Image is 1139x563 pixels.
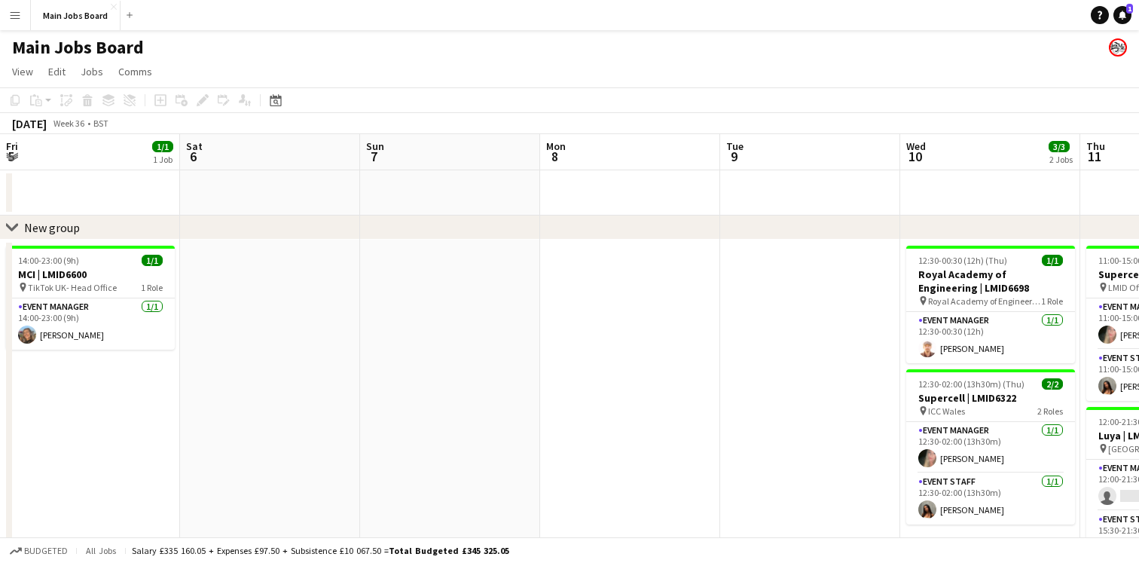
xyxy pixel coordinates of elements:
span: 8 [544,148,566,165]
h3: MCI | LMID6600 [6,268,175,281]
span: 3/3 [1049,141,1070,152]
span: ICC Wales [928,405,965,417]
span: Total Budgeted £345 325.05 [389,545,509,556]
a: Jobs [75,62,109,81]
span: Edit [48,65,66,78]
app-card-role: Event Manager1/112:30-02:00 (13h30m)[PERSON_NAME] [906,422,1075,473]
span: 1/1 [142,255,163,266]
div: [DATE] [12,116,47,131]
div: 2 Jobs [1049,154,1073,165]
span: 2 Roles [1037,405,1063,417]
h1: Main Jobs Board [12,36,144,59]
app-card-role: Event Manager1/112:30-00:30 (12h)[PERSON_NAME] [906,312,1075,363]
span: Fri [6,139,18,153]
a: Comms [112,62,158,81]
span: Mon [546,139,566,153]
a: Edit [42,62,72,81]
a: View [6,62,39,81]
span: 5 [4,148,18,165]
span: 11 [1084,148,1105,165]
button: Main Jobs Board [31,1,121,30]
button: Budgeted [8,543,70,559]
h3: Royal Academy of Engineering | LMID6698 [906,268,1075,295]
span: 1 Role [1041,295,1063,307]
span: 12:30-02:00 (13h30m) (Thu) [918,378,1024,390]
span: 1 Role [141,282,163,293]
span: Budgeted [24,546,68,556]
span: Royal Academy of Engineering, [PERSON_NAME][GEOGRAPHIC_DATA] [928,295,1041,307]
app-job-card: 12:30-00:30 (12h) (Thu)1/1Royal Academy of Engineering | LMID6698 Royal Academy of Engineering, [... [906,246,1075,363]
span: Wed [906,139,926,153]
a: 1 [1113,6,1131,24]
span: 14:00-23:00 (9h) [18,255,79,266]
app-user-avatar: Alanya O'Donnell [1109,38,1127,57]
span: Tue [726,139,744,153]
app-card-role: Event Staff1/112:30-02:00 (13h30m)[PERSON_NAME] [906,473,1075,525]
div: BST [93,118,108,129]
span: 1/1 [1042,255,1063,266]
span: Sat [186,139,203,153]
span: 2/2 [1042,378,1063,390]
div: New group [24,220,80,235]
span: TikTok UK- Head Office [28,282,117,293]
span: 7 [364,148,384,165]
h3: Supercell | LMID6322 [906,391,1075,405]
span: 12:30-00:30 (12h) (Thu) [918,255,1007,266]
span: View [12,65,33,78]
span: 9 [724,148,744,165]
app-job-card: 14:00-23:00 (9h)1/1MCI | LMID6600 TikTok UK- Head Office1 RoleEvent Manager1/114:00-23:00 (9h)[PE... [6,246,175,350]
span: Thu [1086,139,1105,153]
span: Jobs [81,65,103,78]
span: Comms [118,65,152,78]
div: Salary £335 160.05 + Expenses £97.50 + Subsistence £10 067.50 = [132,545,509,556]
app-card-role: Event Manager1/114:00-23:00 (9h)[PERSON_NAME] [6,298,175,350]
div: 1 Job [153,154,173,165]
span: Sun [366,139,384,153]
span: 10 [904,148,926,165]
span: Week 36 [50,118,87,129]
app-job-card: 12:30-02:00 (13h30m) (Thu)2/2Supercell | LMID6322 ICC Wales2 RolesEvent Manager1/112:30-02:00 (13... [906,369,1075,525]
span: 1/1 [152,141,173,152]
span: All jobs [83,545,119,556]
span: 1 [1126,4,1133,14]
span: 6 [184,148,203,165]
